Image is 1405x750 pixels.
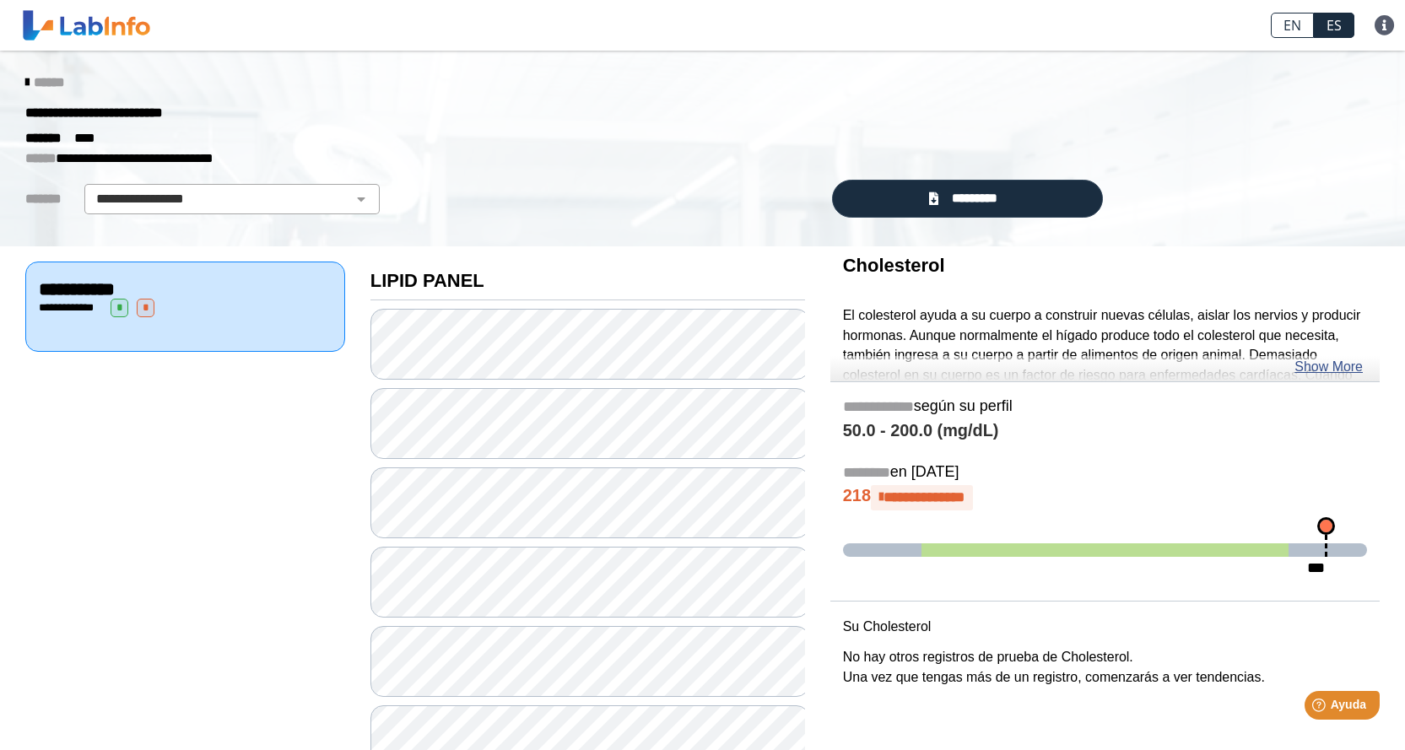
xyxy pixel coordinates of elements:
[1294,357,1363,377] a: Show More
[843,305,1367,467] p: El colesterol ayuda a su cuerpo a construir nuevas células, aislar los nervios y producir hormona...
[843,485,1367,510] h4: 218
[843,647,1367,688] p: No hay otros registros de prueba de Cholesterol. Una vez que tengas más de un registro, comenzará...
[843,617,1367,637] p: Su Cholesterol
[1314,13,1354,38] a: ES
[1255,684,1386,731] iframe: Help widget launcher
[843,421,1367,441] h4: 50.0 - 200.0 (mg/dL)
[843,463,1367,483] h5: en [DATE]
[1271,13,1314,38] a: EN
[843,255,945,276] b: Cholesterol
[843,397,1367,417] h5: según su perfil
[370,270,484,291] b: LIPID PANEL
